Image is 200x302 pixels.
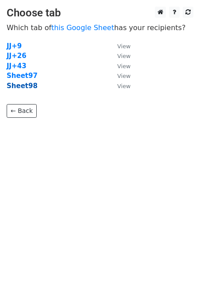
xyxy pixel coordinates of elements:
[7,7,193,19] h3: Choose tab
[7,52,27,60] a: JJ+26
[7,72,38,80] a: Sheet97
[156,259,200,302] iframe: Chat Widget
[7,62,27,70] a: JJ+43
[7,42,22,50] a: JJ+9
[7,104,37,118] a: ← Back
[117,63,131,70] small: View
[108,52,131,60] a: View
[51,23,114,32] a: this Google Sheet
[117,73,131,79] small: View
[7,23,193,32] p: Which tab of has your recipients?
[108,42,131,50] a: View
[117,83,131,89] small: View
[7,82,38,90] a: Sheet98
[117,43,131,50] small: View
[108,62,131,70] a: View
[108,72,131,80] a: View
[108,82,131,90] a: View
[117,53,131,59] small: View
